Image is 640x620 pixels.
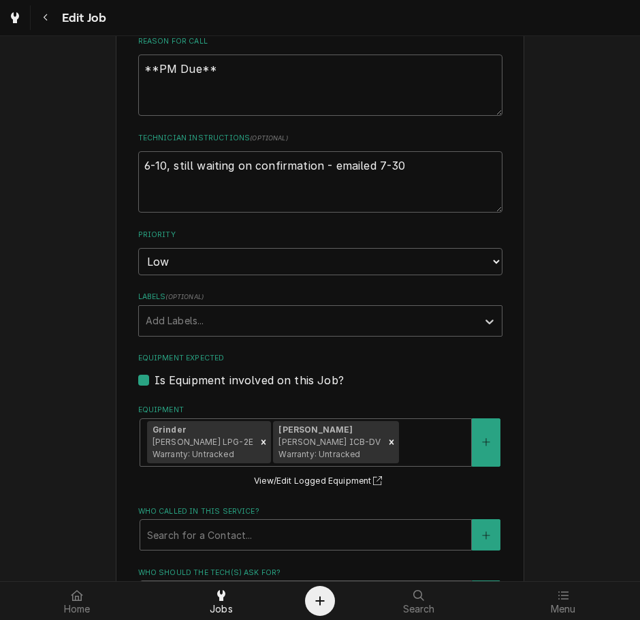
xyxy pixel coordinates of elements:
div: Who called in this service? [138,506,502,551]
label: Equipment [138,405,502,416]
span: Jobs [210,604,233,615]
div: Remove [object Object] [256,421,271,463]
a: Search [347,585,490,617]
button: Navigate back [33,5,58,30]
button: Create New Contact [472,519,500,551]
label: Is Equipment involved on this Job? [155,372,344,388]
span: Menu [551,604,576,615]
textarea: 6-10, still waiting on confirmation - emailed 7-30 [138,151,502,213]
span: Home [64,604,91,615]
a: Go to Jobs [3,5,27,30]
label: Priority [138,230,502,241]
div: Who should the tech(s) ask for? [138,568,502,612]
label: Who should the tech(s) ask for? [138,568,502,578]
a: Menu [492,585,635,617]
button: View/Edit Logged Equipment [252,473,388,490]
span: Search [403,604,435,615]
div: Equipment [138,405,502,489]
span: [PERSON_NAME] ICB-DV Warranty: Untracked [278,437,381,459]
span: ( optional ) [165,293,204,300]
strong: [PERSON_NAME] [278,424,353,435]
div: Technician Instructions [138,133,502,213]
label: Equipment Expected [138,353,502,364]
div: Reason For Call [138,36,502,116]
div: Equipment Expected [138,353,502,388]
a: Home [5,585,148,617]
div: Labels [138,292,502,336]
label: Reason For Call [138,36,502,47]
a: Jobs [150,585,293,617]
button: Create Object [305,586,335,616]
svg: Create New Contact [482,531,490,540]
span: Edit Job [58,9,106,27]
span: [PERSON_NAME] LPG-2E Warranty: Untracked [153,437,253,459]
strong: Grinder [153,424,187,435]
div: Priority [138,230,502,275]
button: Create New Equipment [472,418,500,467]
div: Remove [object Object] [384,421,399,463]
label: Labels [138,292,502,303]
label: Who called in this service? [138,506,502,517]
svg: Create New Equipment [482,437,490,447]
span: ( optional ) [250,134,288,142]
label: Technician Instructions [138,133,502,144]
